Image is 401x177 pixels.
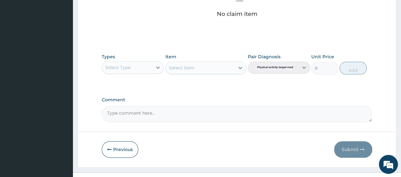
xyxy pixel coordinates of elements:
label: Pair Diagnosis [248,54,281,60]
button: Add [340,62,366,74]
p: No claim item [217,11,257,17]
span: We're online! [37,50,87,114]
label: Types [102,54,115,60]
button: Previous [102,141,138,158]
button: Submit [334,141,372,158]
label: Comment [102,97,372,103]
div: Select Type [105,64,131,71]
div: Chat with us now [33,35,107,44]
label: Unit Price [311,54,334,60]
label: Item [165,54,176,60]
div: Minimize live chat window [104,3,119,18]
textarea: Type your message and hit 'Enter' [3,113,121,136]
img: d_794563401_company_1708531726252_794563401 [12,32,26,47]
